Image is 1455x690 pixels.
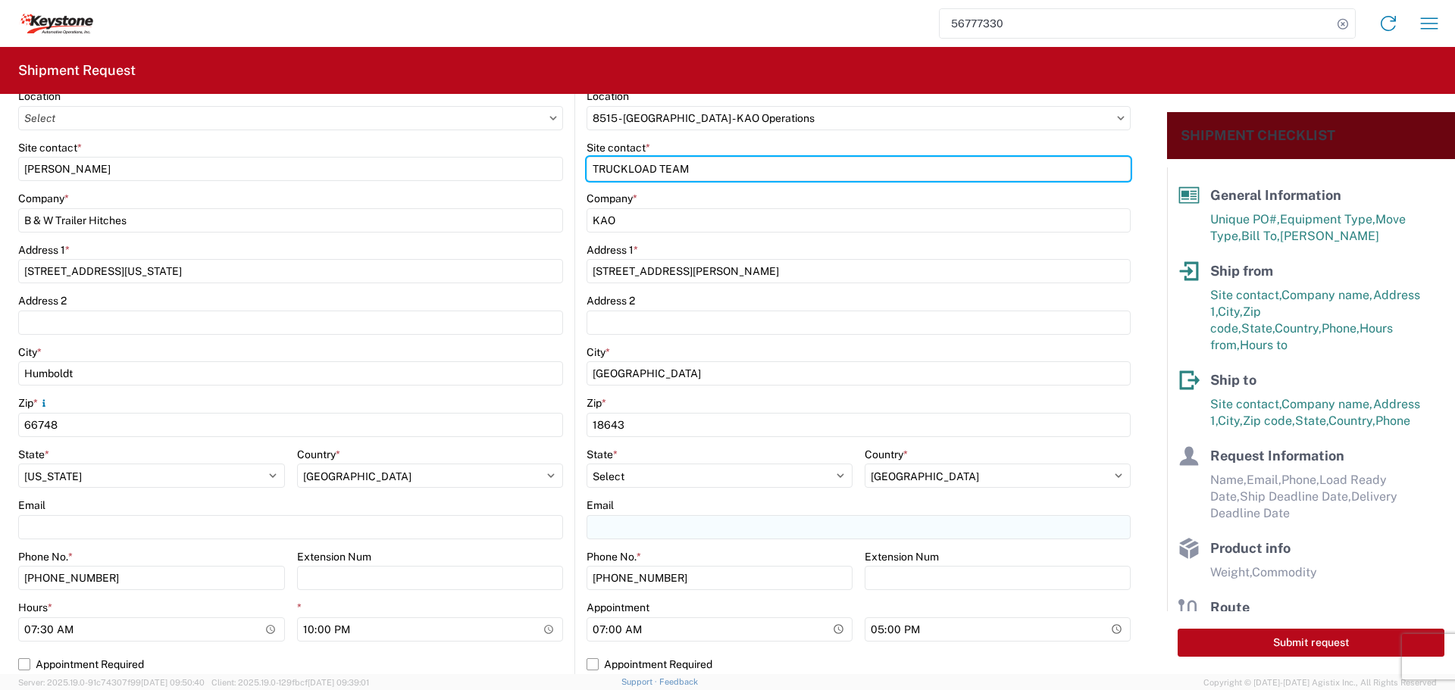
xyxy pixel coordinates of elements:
[18,141,82,155] label: Site contact
[1243,414,1295,428] span: Zip code,
[587,601,649,614] label: Appointment
[587,141,650,155] label: Site contact
[1281,397,1373,411] span: Company name,
[1210,397,1281,411] span: Site contact,
[1210,372,1256,388] span: Ship to
[865,448,908,461] label: Country
[1241,229,1280,243] span: Bill To,
[1281,288,1373,302] span: Company name,
[18,498,45,512] label: Email
[18,448,49,461] label: State
[587,498,614,512] label: Email
[1280,212,1375,226] span: Equipment Type,
[587,106,1131,130] input: Select
[1328,414,1375,428] span: Country,
[1275,321,1322,336] span: Country,
[18,192,69,205] label: Company
[587,448,618,461] label: State
[587,192,637,205] label: Company
[587,243,638,257] label: Address 1
[587,294,635,308] label: Address 2
[1218,304,1243,319] span: City,
[1295,414,1328,428] span: State,
[1203,676,1437,689] span: Copyright © [DATE]-[DATE] Agistix Inc., All Rights Reserved
[18,294,67,308] label: Address 2
[940,9,1332,38] input: Shipment, tracking or reference number
[1210,565,1252,579] span: Weight,
[18,601,52,614] label: Hours
[211,678,369,687] span: Client: 2025.19.0-129fbcf
[18,243,70,257] label: Address 1
[1210,212,1280,226] span: Unique PO#,
[1210,473,1247,487] span: Name,
[18,345,42,359] label: City
[18,396,50,410] label: Zip
[1218,414,1243,428] span: City,
[18,678,205,687] span: Server: 2025.19.0-91c74307f99
[1375,414,1410,428] span: Phone
[587,550,641,564] label: Phone No.
[1210,599,1250,615] span: Route
[1241,321,1275,336] span: State,
[141,678,205,687] span: [DATE] 09:50:40
[1210,187,1341,203] span: General Information
[1178,629,1444,657] button: Submit request
[1322,321,1360,336] span: Phone,
[1210,448,1344,464] span: Request Information
[1247,473,1281,487] span: Email,
[587,396,606,410] label: Zip
[587,345,610,359] label: City
[1210,540,1291,556] span: Product info
[1240,338,1288,352] span: Hours to
[1252,565,1317,579] span: Commodity
[18,61,136,80] h2: Shipment Request
[865,550,939,564] label: Extension Num
[621,677,659,686] a: Support
[1240,489,1351,504] span: Ship Deadline Date,
[1210,263,1273,279] span: Ship from
[1210,288,1281,302] span: Site contact,
[659,677,698,686] a: Feedback
[18,550,73,564] label: Phone No.
[1181,126,1335,145] h2: Shipment Checklist
[297,550,371,564] label: Extension Num
[587,89,629,103] label: Location
[18,89,61,103] label: Location
[1280,229,1379,243] span: [PERSON_NAME]
[587,652,1131,676] label: Appointment Required
[18,106,563,130] input: Select
[297,448,340,461] label: Country
[18,652,563,676] label: Appointment Required
[308,678,369,687] span: [DATE] 09:39:01
[1281,473,1319,487] span: Phone,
